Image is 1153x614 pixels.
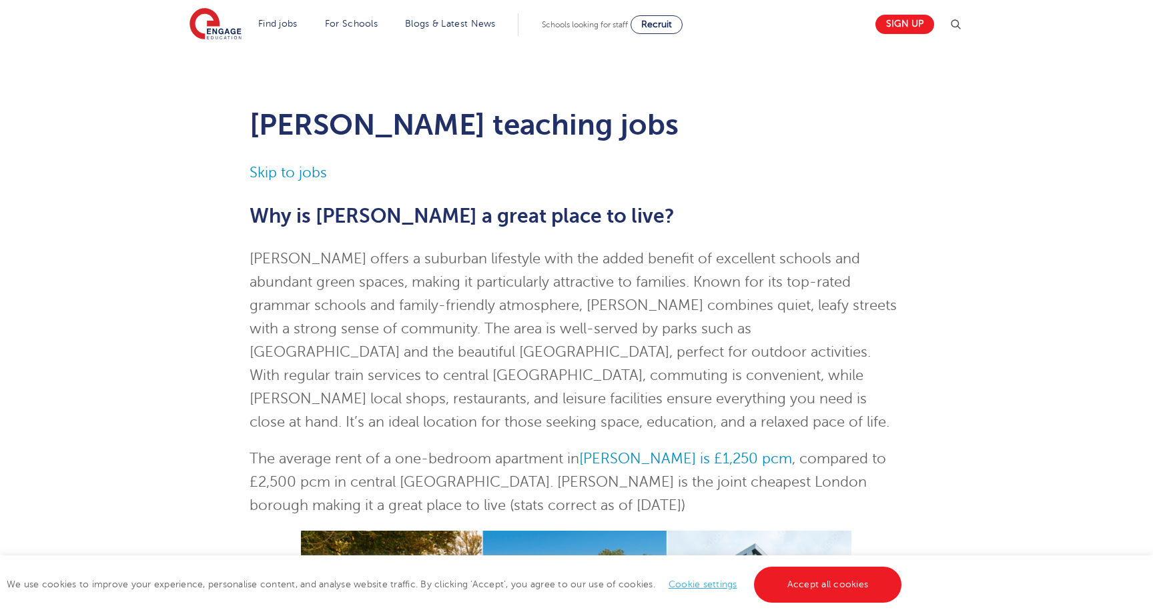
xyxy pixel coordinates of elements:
a: Find jobs [258,19,298,29]
a: Blogs & Latest News [405,19,496,29]
a: Accept all cookies [754,567,902,603]
span: The average rent of a one-bedroom apartment in , compared to £2,500 pcm in central [GEOGRAPHIC_DA... [250,451,886,513]
a: Skip to jobs [250,165,327,181]
img: Engage Education [189,8,242,41]
a: For Schools [325,19,378,29]
p: [PERSON_NAME] offers a suburban lifestyle with the added benefit of excellent schools and abundan... [250,247,904,434]
a: [PERSON_NAME] is £1,250 pcm [579,451,792,467]
a: Recruit [631,15,683,34]
h1: [PERSON_NAME] teaching jobs [250,108,904,141]
span: We use cookies to improve your experience, personalise content, and analyse website traffic. By c... [7,579,905,589]
a: Sign up [875,15,934,34]
a: Cookie settings [669,579,737,589]
span: Why is [PERSON_NAME] a great place to live? [250,205,675,227]
span: Recruit [641,19,672,29]
span: Schools looking for staff [542,20,628,29]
